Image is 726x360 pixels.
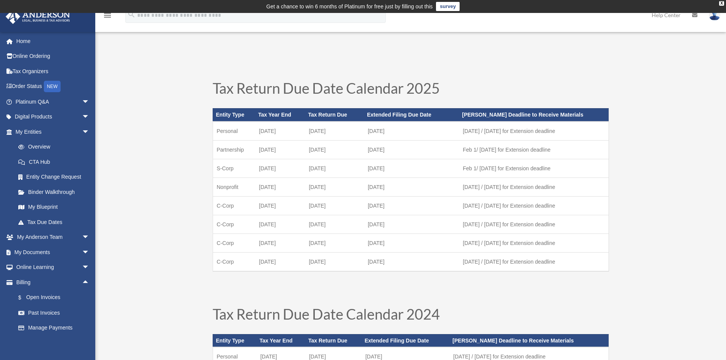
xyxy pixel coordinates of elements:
[364,215,459,234] td: [DATE]
[5,34,101,49] a: Home
[459,178,609,196] td: [DATE] / [DATE] for Extension deadline
[459,122,609,141] td: [DATE] / [DATE] for Extension deadline
[256,334,305,347] th: Tax Year End
[305,234,364,252] td: [DATE]
[5,94,101,109] a: Platinum Q&Aarrow_drop_down
[266,2,433,11] div: Get a chance to win 6 months of Platinum for free just by filling out this
[305,252,364,271] td: [DATE]
[82,245,97,260] span: arrow_drop_down
[103,11,112,20] i: menu
[11,154,101,170] a: CTA Hub
[3,9,72,24] img: Anderson Advisors Platinum Portal
[213,108,255,121] th: Entity Type
[255,196,305,215] td: [DATE]
[459,215,609,234] td: [DATE] / [DATE] for Extension deadline
[213,122,255,141] td: Personal
[305,122,364,141] td: [DATE]
[255,108,305,121] th: Tax Year End
[82,230,97,245] span: arrow_drop_down
[364,159,459,178] td: [DATE]
[82,94,97,110] span: arrow_drop_down
[436,2,460,11] a: survey
[213,140,255,159] td: Partnership
[364,108,459,121] th: Extended Filing Due Date
[11,184,101,200] a: Binder Walkthrough
[305,159,364,178] td: [DATE]
[305,196,364,215] td: [DATE]
[127,10,136,19] i: search
[459,196,609,215] td: [DATE] / [DATE] for Extension deadline
[213,81,609,99] h1: Tax Return Due Date Calendar 2025
[44,81,61,92] div: NEW
[459,234,609,252] td: [DATE] / [DATE] for Extension deadline
[213,334,256,347] th: Entity Type
[103,13,112,20] a: menu
[213,234,255,252] td: C-Corp
[255,159,305,178] td: [DATE]
[5,64,101,79] a: Tax Organizers
[305,108,364,121] th: Tax Return Due
[213,307,609,325] h1: Tax Return Due Date Calendar 2024
[11,170,101,185] a: Entity Change Request
[364,122,459,141] td: [DATE]
[5,49,101,64] a: Online Ordering
[709,10,720,21] img: User Pic
[255,215,305,234] td: [DATE]
[364,178,459,196] td: [DATE]
[255,122,305,141] td: [DATE]
[22,293,26,302] span: $
[11,214,97,230] a: Tax Due Dates
[305,215,364,234] td: [DATE]
[82,275,97,290] span: arrow_drop_up
[459,252,609,271] td: [DATE] / [DATE] for Extension deadline
[364,252,459,271] td: [DATE]
[5,260,101,275] a: Online Learningarrow_drop_down
[255,140,305,159] td: [DATE]
[11,320,101,336] a: Manage Payments
[5,109,101,125] a: Digital Productsarrow_drop_down
[11,200,101,215] a: My Blueprint
[11,305,101,320] a: Past Invoices
[449,334,609,347] th: [PERSON_NAME] Deadline to Receive Materials
[459,140,609,159] td: Feb 1/ [DATE] for Extension deadline
[719,1,724,6] div: close
[213,159,255,178] td: S-Corp
[305,140,364,159] td: [DATE]
[5,275,101,290] a: Billingarrow_drop_up
[11,139,101,155] a: Overview
[255,252,305,271] td: [DATE]
[82,260,97,275] span: arrow_drop_down
[5,124,101,139] a: My Entitiesarrow_drop_down
[213,215,255,234] td: C-Corp
[255,234,305,252] td: [DATE]
[364,140,459,159] td: [DATE]
[364,196,459,215] td: [DATE]
[305,334,362,347] th: Tax Return Due
[364,234,459,252] td: [DATE]
[362,334,450,347] th: Extended Filing Due Date
[213,252,255,271] td: C-Corp
[459,108,609,121] th: [PERSON_NAME] Deadline to Receive Materials
[5,79,101,94] a: Order StatusNEW
[305,178,364,196] td: [DATE]
[5,230,101,245] a: My Anderson Teamarrow_drop_down
[255,178,305,196] td: [DATE]
[5,245,101,260] a: My Documentsarrow_drop_down
[459,159,609,178] td: Feb 1/ [DATE] for Extension deadline
[11,290,101,306] a: $Open Invoices
[82,109,97,125] span: arrow_drop_down
[82,124,97,140] span: arrow_drop_down
[213,196,255,215] td: C-Corp
[213,178,255,196] td: Nonprofit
